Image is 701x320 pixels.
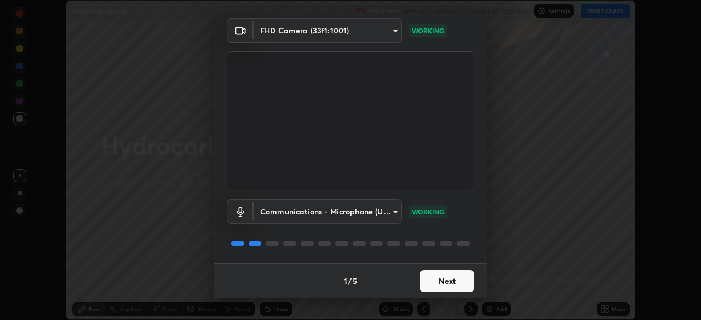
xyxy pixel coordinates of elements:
div: FHD Camera (33f1:1001) [254,18,402,43]
p: WORKING [412,207,444,217]
h4: / [348,275,352,287]
button: Next [420,270,474,292]
p: WORKING [412,26,444,36]
div: FHD Camera (33f1:1001) [254,199,402,224]
h4: 1 [344,275,347,287]
h4: 5 [353,275,357,287]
